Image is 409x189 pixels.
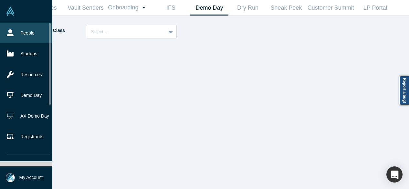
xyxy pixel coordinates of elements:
[6,7,15,16] img: Alchemist Vault Logo
[6,173,15,182] img: Mia Scott's Account
[19,174,43,181] span: My Account
[6,173,43,182] button: My Account
[32,25,86,36] label: Demoing Class
[228,0,267,16] a: Dry Run
[305,0,356,16] a: Customer Summit
[399,76,409,105] a: Report a bug!
[190,0,228,16] a: Demo Day
[356,0,394,16] a: LP Portal
[267,0,305,16] a: Sneak Peek
[106,0,152,15] a: Onboarding
[152,0,190,16] a: IFS
[66,0,106,16] a: Vault Senders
